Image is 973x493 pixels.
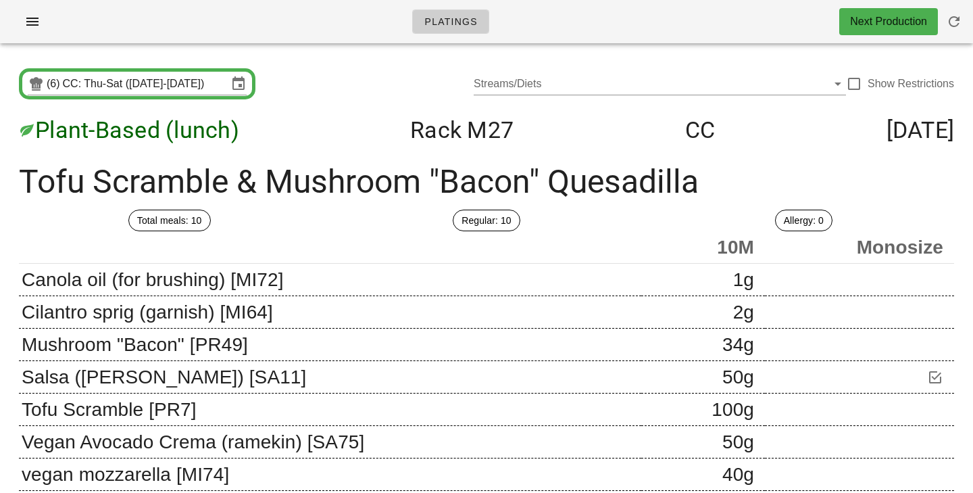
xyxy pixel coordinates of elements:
[733,302,754,323] span: 2g
[19,296,641,329] td: Cilantro sprig (garnish) [MI64]
[19,394,641,426] td: Tofu Scramble [PR7]
[19,329,641,361] td: Mushroom "Bacon" [PR49]
[35,116,239,143] span: Plant-Based (lunch)
[850,14,927,30] div: Next Production
[765,231,954,264] th: Monosize
[412,9,489,34] a: Platings
[722,334,754,355] span: 34g
[19,361,641,394] td: Salsa ([PERSON_NAME]) [SA11]
[722,464,754,485] span: 40g
[137,210,202,231] span: Total meals: 10
[19,264,641,296] td: Canola oil (for brushing) [MI72]
[8,154,965,210] div: Tofu Scramble & Mushroom "Bacon" Quesadilla
[733,269,754,290] span: 1g
[474,73,846,95] div: Streams/Diets
[722,367,754,388] span: 50g
[784,210,824,231] span: Allergy: 0
[8,105,965,154] div: Rack M27 CC [DATE]
[19,426,641,459] td: Vegan Avocado Crema (ramekin) [SA75]
[19,459,641,491] td: vegan mozzarella [MI74]
[641,231,765,264] th: 10M
[47,77,63,91] div: (6)
[868,77,954,91] label: Show Restrictions
[461,210,511,231] span: Regular: 10
[712,399,754,420] span: 100g
[722,431,754,452] span: 50g
[424,16,477,27] span: Platings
